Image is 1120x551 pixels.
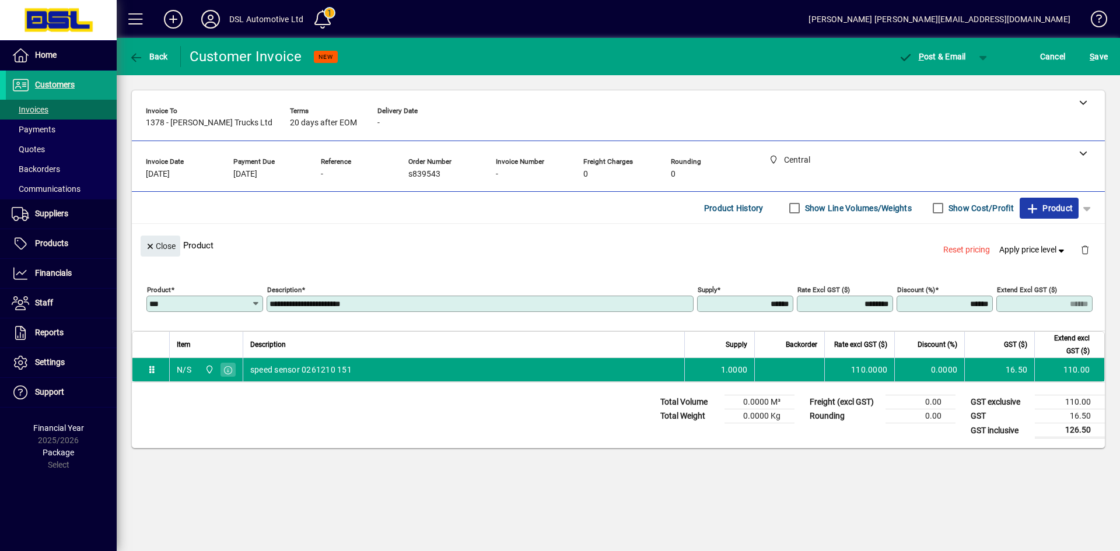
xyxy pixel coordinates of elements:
[6,41,117,70] a: Home
[177,364,191,375] div: N/S
[885,409,956,423] td: 0.00
[155,9,192,30] button: Add
[177,338,191,351] span: Item
[12,125,55,134] span: Payments
[999,244,1067,256] span: Apply price level
[704,199,764,217] span: Product History
[6,259,117,288] a: Financials
[1087,46,1111,67] button: Save
[1090,47,1108,66] span: ave
[803,202,912,214] label: Show Line Volumes/Weights
[6,139,117,159] a: Quotes
[192,9,229,30] button: Profile
[721,364,748,375] span: 1.0000
[496,170,498,179] span: -
[6,179,117,199] a: Communications
[12,145,45,154] span: Quotes
[1042,332,1090,357] span: Extend excl GST ($)
[12,184,80,194] span: Communications
[897,286,935,294] mat-label: Discount (%)
[1090,52,1094,61] span: S
[832,364,887,375] div: 110.0000
[946,202,1014,214] label: Show Cost/Profit
[12,105,48,114] span: Invoices
[1020,198,1079,219] button: Product
[1037,46,1069,67] button: Cancel
[6,100,117,120] a: Invoices
[1082,2,1105,40] a: Knowledge Base
[654,395,724,409] td: Total Volume
[786,338,817,351] span: Backorder
[190,47,302,66] div: Customer Invoice
[808,10,1070,29] div: [PERSON_NAME] [PERSON_NAME][EMAIL_ADDRESS][DOMAIN_NAME]
[6,159,117,179] a: Backorders
[6,318,117,348] a: Reports
[117,46,181,67] app-page-header-button: Back
[35,387,64,396] span: Support
[43,448,74,457] span: Package
[918,338,957,351] span: Discount (%)
[35,357,65,367] span: Settings
[35,328,64,337] span: Reports
[726,338,747,351] span: Supply
[129,52,168,61] span: Back
[724,409,794,423] td: 0.0000 Kg
[804,409,885,423] td: Rounding
[995,240,1072,261] button: Apply price level
[6,229,117,258] a: Products
[12,164,60,174] span: Backorders
[202,363,215,376] span: Central
[1035,395,1105,409] td: 110.00
[147,286,171,294] mat-label: Product
[1035,423,1105,438] td: 126.50
[35,238,68,248] span: Products
[939,240,995,261] button: Reset pricing
[894,358,964,381] td: 0.0000
[229,10,303,29] div: DSL Automotive Ltd
[321,170,323,179] span: -
[919,52,924,61] span: P
[671,170,675,179] span: 0
[654,409,724,423] td: Total Weight
[6,289,117,318] a: Staff
[1071,244,1099,255] app-page-header-button: Delete
[141,236,180,257] button: Close
[699,198,768,219] button: Product History
[1004,338,1027,351] span: GST ($)
[35,268,72,278] span: Financials
[885,395,956,409] td: 0.00
[1035,409,1105,423] td: 16.50
[1025,199,1073,217] span: Product
[6,199,117,229] a: Suppliers
[997,286,1057,294] mat-label: Extend excl GST ($)
[145,237,176,256] span: Close
[233,170,257,179] span: [DATE]
[318,53,333,61] span: NEW
[1040,47,1066,66] span: Cancel
[6,120,117,139] a: Payments
[1071,236,1099,264] button: Delete
[126,46,171,67] button: Back
[408,170,440,179] span: s839543
[35,298,53,307] span: Staff
[6,378,117,407] a: Support
[35,80,75,89] span: Customers
[804,395,885,409] td: Freight (excl GST)
[146,170,170,179] span: [DATE]
[290,118,357,128] span: 20 days after EOM
[377,118,380,128] span: -
[943,244,990,256] span: Reset pricing
[33,423,84,433] span: Financial Year
[724,395,794,409] td: 0.0000 M³
[267,286,302,294] mat-label: Description
[964,358,1034,381] td: 16.50
[965,409,1035,423] td: GST
[583,170,588,179] span: 0
[1034,358,1104,381] td: 110.00
[146,118,272,128] span: 1378 - [PERSON_NAME] Trucks Ltd
[797,286,850,294] mat-label: Rate excl GST ($)
[138,240,183,251] app-page-header-button: Close
[965,423,1035,438] td: GST inclusive
[132,224,1105,266] div: Product
[898,52,966,61] span: ost & Email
